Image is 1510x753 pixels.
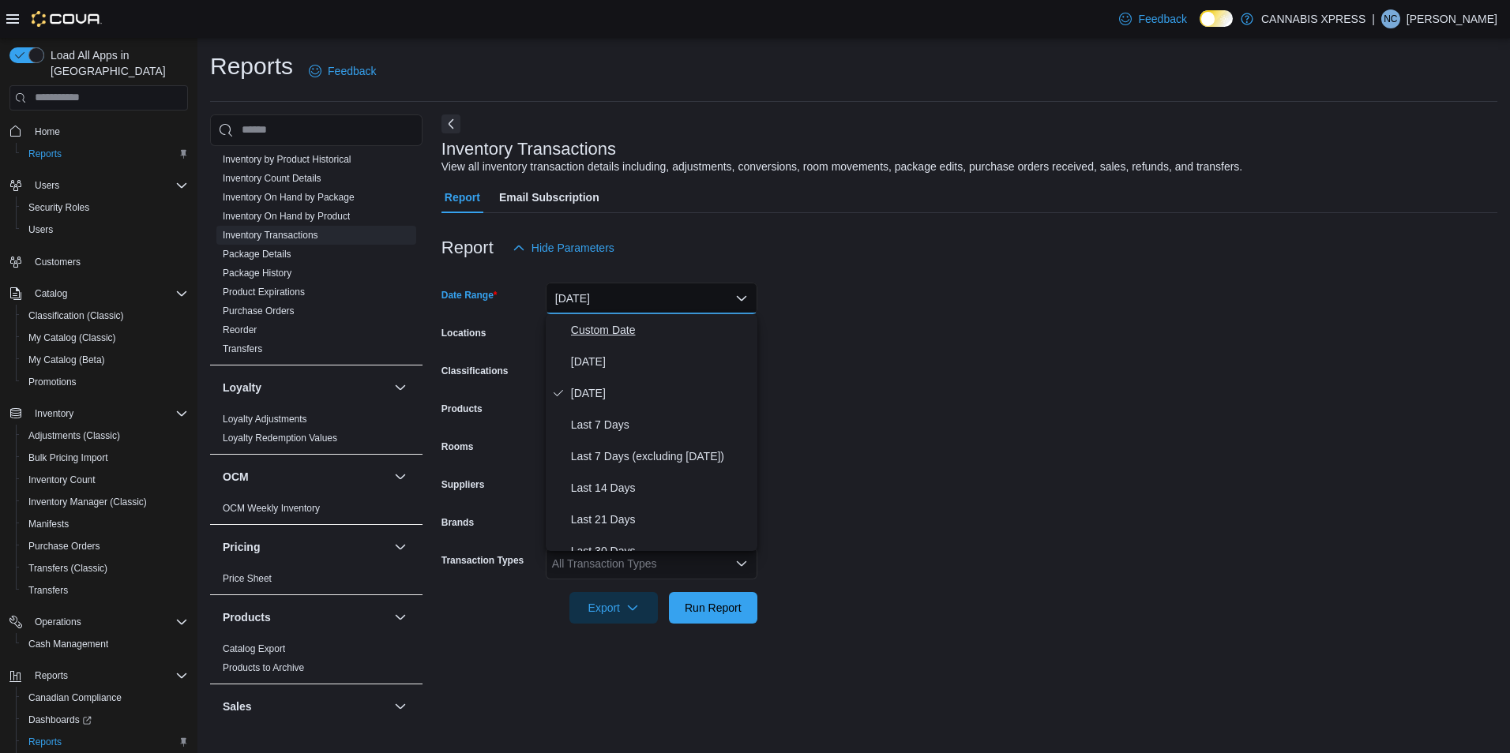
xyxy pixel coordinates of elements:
[546,314,757,551] div: Select listbox
[1200,27,1200,28] span: Dark Mode
[22,328,122,347] a: My Catalog (Classic)
[223,573,272,584] a: Price Sheet
[28,666,74,685] button: Reports
[22,559,188,578] span: Transfers (Classic)
[22,198,188,217] span: Security Roles
[1384,9,1397,28] span: NC
[571,510,751,529] span: Last 21 Days
[16,305,194,327] button: Classification (Classic)
[571,541,751,560] span: Last 30 Days
[16,349,194,371] button: My Catalog (Beta)
[223,502,320,515] span: OCM Weekly Inventory
[1407,9,1497,28] p: [PERSON_NAME]
[22,373,83,391] a: Promotions
[22,688,128,707] a: Canadian Compliance
[35,669,68,682] span: Reports
[28,201,89,214] span: Security Roles
[223,154,351,165] a: Inventory by Product Historical
[685,600,742,616] span: Run Report
[210,639,423,684] div: Products
[22,198,96,217] a: Security Roles
[302,55,382,87] a: Feedback
[16,579,194,601] button: Transfers
[571,384,751,403] span: [DATE]
[441,478,485,491] label: Suppliers
[16,633,194,655] button: Cash Management
[16,447,194,469] button: Bulk Pricing Import
[22,448,115,467] a: Bulk Pricing Import
[223,211,350,222] a: Inventory On Hand by Product
[28,122,188,141] span: Home
[35,179,59,192] span: Users
[22,470,102,489] a: Inventory Count
[16,371,194,393] button: Promotions
[1138,11,1186,27] span: Feedback
[28,332,116,344] span: My Catalog (Classic)
[1372,9,1375,28] p: |
[35,256,81,268] span: Customers
[546,283,757,314] button: [DATE]
[22,515,75,534] a: Manifests
[571,447,751,466] span: Last 7 Days (excluding [DATE])
[32,11,102,27] img: Cova
[22,581,188,600] span: Transfers
[223,324,257,335] a: Reorder
[223,172,321,185] span: Inventory Count Details
[28,638,108,650] span: Cash Management
[28,404,80,423] button: Inventory
[223,210,350,223] span: Inventory On Hand by Product
[28,122,66,141] a: Home
[391,378,410,397] button: Loyalty
[223,503,320,514] a: OCM Weekly Inventory
[571,415,751,434] span: Last 7 Days
[22,635,115,654] a: Cash Management
[441,238,494,257] h3: Report
[22,350,188,369] span: My Catalog (Beta)
[22,144,68,163] a: Reports
[28,714,92,726] span: Dashboards
[16,425,194,447] button: Adjustments (Classic)
[22,448,188,467] span: Bulk Pricing Import
[28,404,188,423] span: Inventory
[3,403,194,425] button: Inventory
[223,539,388,555] button: Pricing
[223,305,295,317] a: Purchase Orders
[441,114,460,133] button: Next
[223,153,351,166] span: Inventory by Product Historical
[35,126,60,138] span: Home
[223,343,262,355] span: Transfers
[223,173,321,184] a: Inventory Count Details
[16,219,194,241] button: Users
[28,309,124,322] span: Classification (Classic)
[28,540,100,553] span: Purchase Orders
[28,518,69,530] span: Manifests
[22,144,188,163] span: Reports
[223,433,337,444] a: Loyalty Redemption Values
[441,140,616,159] h3: Inventory Transactions
[223,699,388,714] button: Sales
[3,174,194,197] button: Users
[210,410,423,454] div: Loyalty
[16,513,194,535] button: Manifests
[391,608,410,627] button: Products
[391,538,410,556] button: Pricing
[223,380,388,395] button: Loyalty
[499,182,599,213] span: Email Subscription
[28,666,188,685] span: Reports
[22,732,68,751] a: Reports
[28,176,188,195] span: Users
[223,192,355,203] a: Inventory On Hand by Package
[1200,10,1233,27] input: Dark Mode
[3,250,194,273] button: Customers
[28,496,147,508] span: Inventory Manager (Classic)
[3,283,194,305] button: Catalog
[22,537,107,556] a: Purchase Orders
[223,230,318,241] a: Inventory Transactions
[16,197,194,219] button: Security Roles
[22,559,114,578] a: Transfers (Classic)
[441,159,1242,175] div: View all inventory transaction details including, adjustments, conversions, room movements, packa...
[223,469,388,485] button: OCM
[16,143,194,165] button: Reports
[223,643,285,654] a: Catalog Export
[223,268,291,279] a: Package History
